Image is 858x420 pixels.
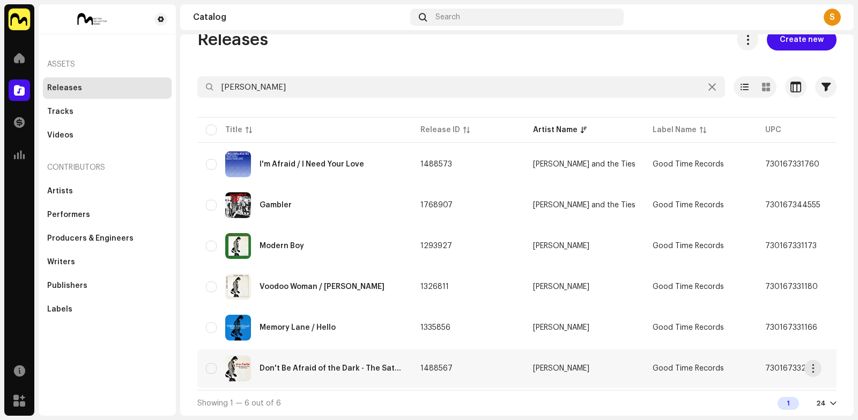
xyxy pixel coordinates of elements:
[420,283,449,291] span: 1326811
[533,242,635,250] span: Vince Cadillac
[43,155,172,180] re-a-nav-header: Contributors
[47,131,73,140] div: Videos
[765,201,820,209] span: 730167344555
[225,233,251,259] img: 799c78fd-ad98-42bd-8bbd-be34a733da10
[43,228,172,249] re-m-nav-item: Producers & Engineers
[43,275,172,296] re-m-nav-item: Publishers
[533,161,635,168] div: [PERSON_NAME] and the Ties
[533,324,635,331] span: Vince Cadillac
[765,365,820,372] span: 730167332095
[767,29,837,50] button: Create new
[225,356,251,381] img: d310ccfe-9e75-4f74-8b55-9bb8cc30d9b0
[765,161,819,168] span: 730167331760
[47,281,87,290] div: Publishers
[225,192,251,218] img: 75e6d6d6-9a63-4f9f-805c-db17e77463b6
[420,125,460,135] div: Release ID
[197,400,281,407] span: Showing 1 — 6 out of 6
[420,324,450,331] span: 1335856
[653,324,724,331] span: Good Time Records
[43,77,172,99] re-m-nav-item: Releases
[778,397,799,410] div: 1
[193,13,406,21] div: Catalog
[260,283,384,291] div: Voodoo Woman / Lily
[765,324,817,331] span: 730167331166
[225,125,242,135] div: Title
[653,161,724,168] span: Good Time Records
[533,125,578,135] div: Artist Name
[43,180,172,202] re-m-nav-item: Artists
[197,76,725,98] input: Search
[225,315,251,341] img: 09ac7fab-2cca-417c-aed2-63ece646279b
[420,242,452,250] span: 1293927
[420,161,452,168] span: 1488573
[653,242,724,250] span: Good Time Records
[47,258,75,266] div: Writers
[420,201,453,209] span: 1768907
[533,365,635,372] span: Vince Cadillac
[43,204,172,226] re-m-nav-item: Performers
[47,84,82,92] div: Releases
[533,242,589,250] div: [PERSON_NAME]
[197,29,268,50] span: Releases
[47,107,73,116] div: Tracks
[260,242,304,250] div: Modern Boy
[653,283,724,291] span: Good Time Records
[260,161,364,168] div: I'm Afraid / I Need Your Love
[765,242,817,250] span: 730167331173
[9,9,30,30] img: 1276ee5d-5357-4eee-b3c8-6fdbc920d8e6
[260,365,403,372] div: Don't Be Afraid of the Dark - The Satril Singles
[420,365,453,372] span: 1488567
[533,201,635,209] div: [PERSON_NAME] and the Ties
[824,9,841,26] div: S
[653,201,724,209] span: Good Time Records
[653,365,724,372] span: Good Time Records
[260,324,336,331] div: Memory Lane / Hello
[780,29,824,50] span: Create new
[43,52,172,77] re-a-nav-header: Assets
[43,125,172,146] re-m-nav-item: Videos
[47,305,72,314] div: Labels
[225,151,251,177] img: a67ea36b-b144-467c-9779-b473d5f86b8c
[533,365,589,372] div: [PERSON_NAME]
[47,13,137,26] img: 368c341f-7fd0-4703-93f4-7343ca3ef757
[653,125,697,135] div: Label Name
[43,299,172,320] re-m-nav-item: Labels
[533,201,635,209] span: Vince Cadillac and the Ties
[816,399,826,408] div: 24
[533,283,635,291] span: Vince Cadillac
[765,283,818,291] span: 730167331180
[47,211,90,219] div: Performers
[47,187,73,195] div: Artists
[43,101,172,122] re-m-nav-item: Tracks
[225,274,251,300] img: 4503f5bb-7a39-4f8a-aea1-06d5e45a3e8e
[43,251,172,273] re-m-nav-item: Writers
[260,201,292,209] div: Gambler
[47,234,134,243] div: Producers & Engineers
[533,161,635,168] span: Vince Cadillac and the Ties
[435,13,460,21] span: Search
[533,324,589,331] div: [PERSON_NAME]
[533,283,589,291] div: [PERSON_NAME]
